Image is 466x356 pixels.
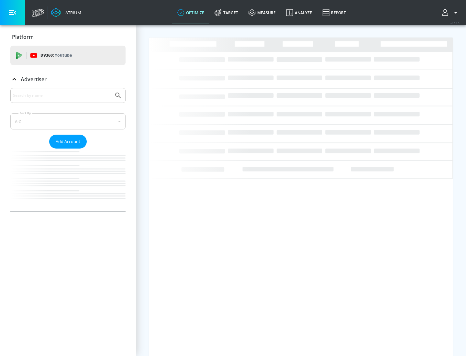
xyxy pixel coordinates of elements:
[18,111,32,115] label: Sort By
[243,1,281,24] a: measure
[63,10,81,16] div: Atrium
[56,138,80,145] span: Add Account
[55,52,72,59] p: Youtube
[10,149,126,211] nav: list of Advertiser
[51,8,81,17] a: Atrium
[21,76,47,83] p: Advertiser
[209,1,243,24] a: Target
[281,1,317,24] a: Analyze
[12,33,34,40] p: Platform
[10,70,126,88] div: Advertiser
[10,88,126,211] div: Advertiser
[317,1,351,24] a: Report
[450,21,460,25] span: v 4.24.0
[13,91,111,100] input: Search by name
[172,1,209,24] a: optimize
[10,28,126,46] div: Platform
[40,52,72,59] p: DV360:
[10,113,126,129] div: A-Z
[10,46,126,65] div: DV360: Youtube
[49,135,87,149] button: Add Account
